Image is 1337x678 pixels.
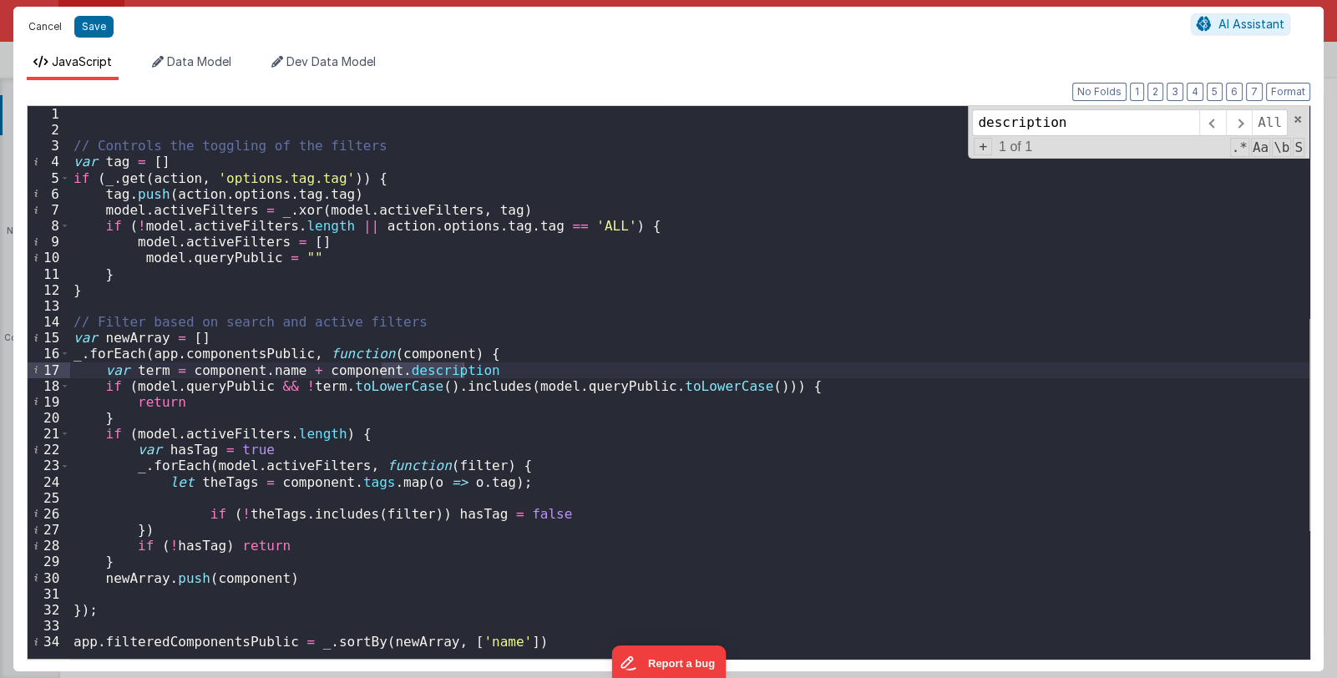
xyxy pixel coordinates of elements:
button: AI Assistant [1191,13,1290,35]
button: Format [1266,83,1310,101]
button: 4 [1187,83,1203,101]
div: 29 [28,554,70,569]
div: 25 [28,490,70,506]
span: AI Assistant [1218,17,1284,31]
div: 16 [28,346,70,362]
div: 31 [28,586,70,602]
div: 27 [28,522,70,538]
span: Toggel Replace mode [974,138,992,155]
div: 24 [28,474,70,490]
div: 33 [28,618,70,634]
button: 5 [1207,83,1223,101]
input: Search for [972,109,1199,136]
div: 28 [28,538,70,554]
button: 3 [1167,83,1183,101]
span: Alt-Enter [1252,109,1288,136]
div: 22 [28,442,70,458]
span: Whole Word Search [1272,138,1291,157]
button: 1 [1130,83,1144,101]
div: 26 [28,506,70,522]
div: 1 [28,106,70,122]
div: 2 [28,122,70,138]
span: 1 of 1 [992,139,1039,154]
div: 8 [28,218,70,234]
div: 12 [28,282,70,298]
div: 15 [28,330,70,346]
div: 32 [28,602,70,618]
div: 11 [28,266,70,282]
div: 23 [28,458,70,473]
span: Dev Data Model [286,54,376,68]
button: Cancel [20,15,70,38]
span: RegExp Search [1230,138,1249,157]
div: 30 [28,570,70,586]
div: 10 [28,250,70,266]
div: 20 [28,410,70,426]
span: CaseSensitive Search [1251,138,1270,157]
span: Data Model [167,54,231,68]
div: 21 [28,426,70,442]
div: 14 [28,314,70,330]
div: 34 [28,634,70,650]
div: 9 [28,234,70,250]
div: 5 [28,170,70,186]
div: 3 [28,138,70,154]
button: 7 [1246,83,1263,101]
div: 4 [28,154,70,169]
div: 6 [28,186,70,202]
button: 2 [1147,83,1163,101]
div: 18 [28,378,70,394]
span: Search In Selection [1293,138,1304,157]
button: Save [74,16,114,38]
div: 13 [28,298,70,314]
div: 7 [28,202,70,218]
button: 6 [1226,83,1243,101]
span: JavaScript [52,54,112,68]
div: 17 [28,362,70,378]
button: No Folds [1072,83,1127,101]
div: 19 [28,394,70,410]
